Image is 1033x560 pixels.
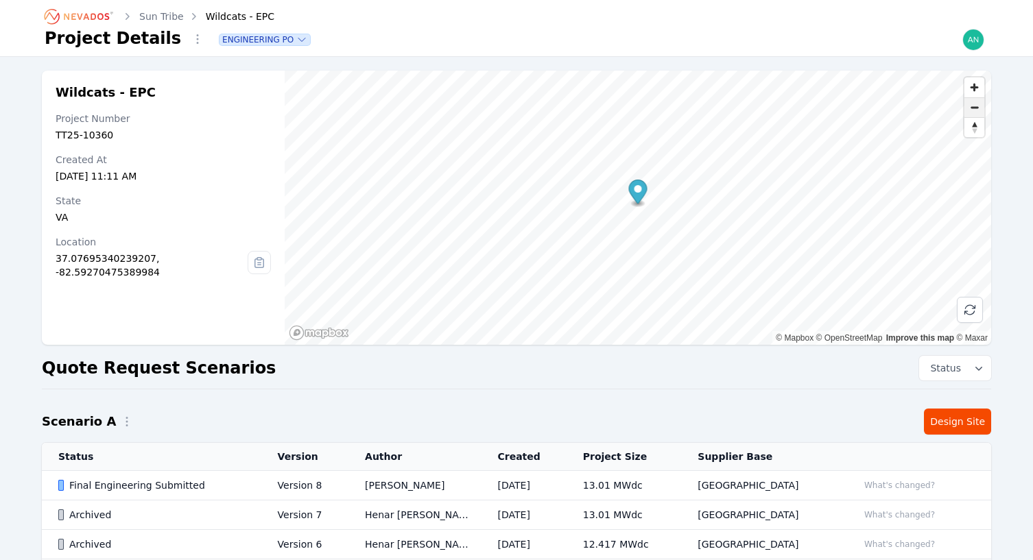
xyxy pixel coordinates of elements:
[482,530,567,559] td: [DATE]
[285,71,991,345] canvas: Map
[58,478,254,492] div: Final Engineering Submitted
[42,357,276,379] h2: Quote Request Scenarios
[482,443,567,471] th: Created
[628,180,647,208] div: Map marker
[816,333,883,343] a: OpenStreetMap
[56,84,271,101] h2: Wildcats - EPC
[56,112,271,125] div: Project Number
[776,333,814,343] a: Mapbox
[56,235,248,249] div: Location
[42,471,991,500] tr: Final Engineering SubmittedVersion 8[PERSON_NAME][DATE]13.01 MWdc[GEOGRAPHIC_DATA]What's changed?
[482,471,567,500] td: [DATE]
[567,500,682,530] td: 13.01 MWdc
[45,5,274,27] nav: Breadcrumb
[956,333,988,343] a: Maxar
[42,500,991,530] tr: ArchivedVersion 7Henar [PERSON_NAME][DATE]13.01 MWdc[GEOGRAPHIC_DATA]What's changed?
[964,77,984,97] button: Zoom in
[261,500,348,530] td: Version 7
[348,500,481,530] td: Henar [PERSON_NAME]
[482,500,567,530] td: [DATE]
[964,117,984,137] button: Reset bearing to north
[56,194,271,208] div: State
[348,530,481,559] td: Henar [PERSON_NAME]
[964,98,984,117] span: Zoom out
[139,10,184,23] a: Sun Tribe
[42,412,116,431] h2: Scenario A
[261,471,348,500] td: Version 8
[42,530,991,559] tr: ArchivedVersion 6Henar [PERSON_NAME][DATE]12.417 MWdc[GEOGRAPHIC_DATA]What's changed?
[56,252,248,279] div: 37.07695340239207, -82.59270475389984
[261,443,348,471] th: Version
[925,361,961,375] span: Status
[964,118,984,137] span: Reset bearing to north
[681,530,842,559] td: [GEOGRAPHIC_DATA]
[348,443,481,471] th: Author
[962,29,984,51] img: andrew@nevados.solar
[58,537,254,551] div: Archived
[56,153,271,167] div: Created At
[919,356,991,380] button: Status
[886,333,954,343] a: Improve this map
[56,169,271,183] div: [DATE] 11:11 AM
[261,530,348,559] td: Version 6
[858,537,941,552] button: What's changed?
[924,409,991,435] a: Design Site
[289,325,349,341] a: Mapbox homepage
[42,443,261,471] th: Status
[964,97,984,117] button: Zoom out
[567,443,682,471] th: Project Size
[45,27,181,49] h1: Project Details
[348,471,481,500] td: [PERSON_NAME]
[56,128,271,142] div: TT25-10360
[567,530,682,559] td: 12.417 MWdc
[567,471,682,500] td: 13.01 MWdc
[858,478,941,493] button: What's changed?
[58,508,254,522] div: Archived
[858,507,941,522] button: What's changed?
[187,10,274,23] div: Wildcats - EPC
[681,443,842,471] th: Supplier Base
[681,471,842,500] td: [GEOGRAPHIC_DATA]
[681,500,842,530] td: [GEOGRAPHIC_DATA]
[219,34,310,45] button: Engineering PO
[56,210,271,224] div: VA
